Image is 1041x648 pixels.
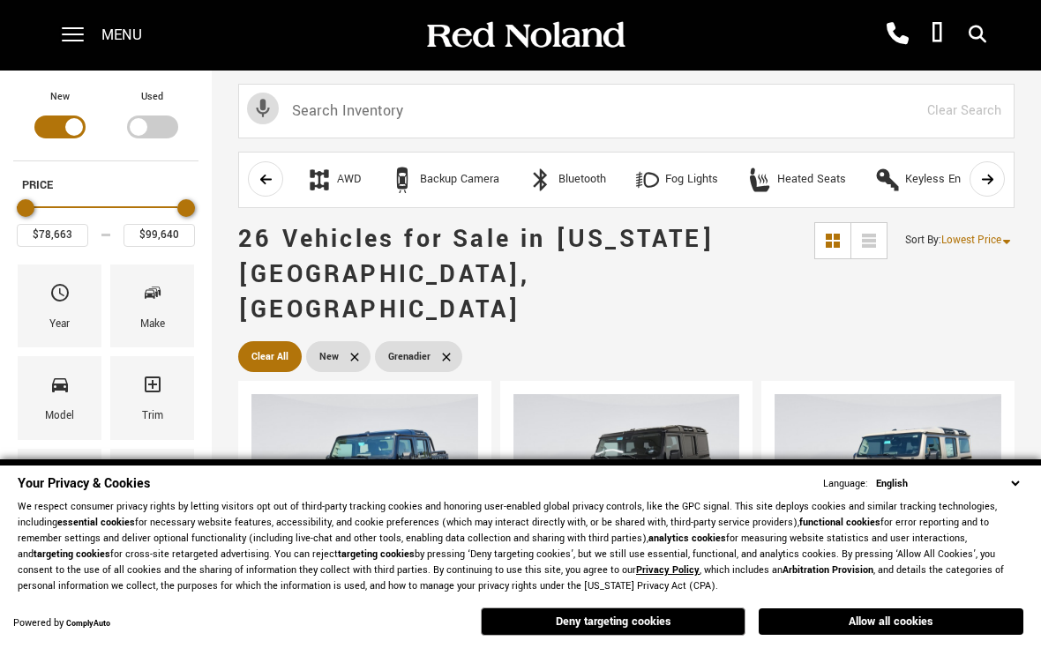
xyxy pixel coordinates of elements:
button: scroll right [970,161,1005,197]
button: scroll left [248,161,283,197]
span: Clear All [251,346,288,368]
div: MakeMake [110,264,194,347]
div: Maximum Price [177,199,195,217]
div: Backup Camera [389,167,416,193]
div: Keyless Entry [905,172,973,188]
div: Bluetooth [558,172,606,188]
label: Used [141,88,163,106]
span: Lowest Price [941,233,1001,248]
img: 2025 INEOS Grenadier Quartermaster [251,394,478,563]
div: AWD [337,172,361,188]
svg: Click to toggle on voice search [247,93,279,124]
div: Keyless Entry [874,167,901,193]
label: New [50,88,70,106]
p: We respect consumer privacy rights by letting visitors opt out of third-party tracking cookies an... [18,499,1023,594]
span: New [319,346,339,368]
strong: Arbitration Provision [783,563,873,577]
strong: essential cookies [57,516,135,529]
div: Bluetooth [528,167,554,193]
button: Heated SeatsHeated Seats [737,161,856,198]
div: Fog Lights [634,167,661,193]
span: Sort By : [905,233,941,248]
div: Model [45,406,74,426]
input: Maximum [124,224,195,247]
div: FueltypeFueltype [110,449,194,532]
span: Trim [142,369,163,406]
span: Grenadier [388,346,431,368]
div: Make [140,315,165,334]
img: 2025 INEOS Grenadier Wagon [775,394,1001,563]
strong: functional cookies [799,516,880,529]
div: Heated Seats [746,167,773,193]
input: Search Inventory [238,84,1015,138]
div: Year [49,315,70,334]
div: Fog Lights [665,172,718,188]
strong: analytics cookies [648,532,726,545]
a: ComplyAuto [66,618,110,629]
strong: targeting cookies [34,547,110,561]
div: TrimTrim [110,356,194,439]
button: AWDAWD [296,161,371,198]
strong: targeting cookies [338,547,415,561]
button: Deny targeting cookies [481,607,745,636]
div: AWD [306,167,333,193]
button: Allow all cookies [759,608,1023,635]
button: BluetoothBluetooth [518,161,616,198]
div: Trim [142,406,163,426]
div: FeaturesFeatures [18,449,101,532]
span: 26 Vehicles for Sale in [US_STATE][GEOGRAPHIC_DATA], [GEOGRAPHIC_DATA] [238,222,715,327]
div: Language: [823,479,868,489]
div: Heated Seats [777,172,846,188]
a: Privacy Policy [636,563,700,577]
button: Fog LightsFog Lights [625,161,728,198]
div: Minimum Price [17,199,34,217]
div: Price [17,193,195,247]
span: Your Privacy & Cookies [18,474,150,493]
span: Year [49,278,71,315]
img: 2024 INEOS Grenadier Fieldmaster Edition [513,394,740,563]
img: Red Noland Auto Group [423,20,626,51]
div: YearYear [18,264,101,347]
div: ModelModel [18,356,101,439]
div: Powered by [13,618,110,629]
input: Minimum [17,224,88,247]
select: Language Select [872,475,1023,492]
div: Backup Camera [420,172,499,188]
h5: Price [22,177,190,193]
span: Model [49,369,71,406]
span: Make [142,278,163,315]
button: Backup CameraBackup Camera [379,161,509,198]
button: Keyless EntryKeyless Entry [865,161,983,198]
div: Filter by Vehicle Type [13,88,198,160]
